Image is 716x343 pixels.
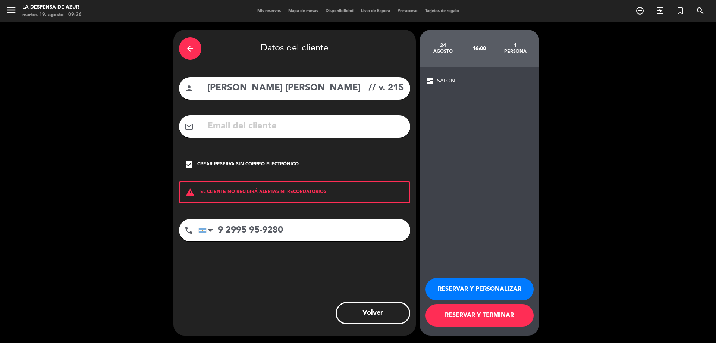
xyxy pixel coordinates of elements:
i: menu [6,4,17,16]
div: martes 19. agosto - 09:26 [22,11,82,19]
button: RESERVAR Y PERSONALIZAR [425,278,534,300]
div: 24 [425,43,461,49]
span: Disponibilidad [322,9,357,13]
div: 16:00 [461,35,497,62]
span: Lista de Espera [357,9,394,13]
i: turned_in_not [676,6,685,15]
div: EL CLIENTE NO RECIBIRÁ ALERTAS NI RECORDATORIOS [179,181,410,203]
div: agosto [425,49,461,54]
button: Volver [336,302,410,324]
div: Argentina: +54 [199,219,216,241]
div: Datos del cliente [179,35,410,62]
span: SALON [437,77,455,85]
i: mail_outline [185,122,194,131]
span: Tarjetas de regalo [421,9,463,13]
span: Mis reservas [254,9,285,13]
span: dashboard [425,77,434,85]
input: Nombre del cliente [207,81,405,96]
button: menu [6,4,17,18]
i: exit_to_app [656,6,665,15]
input: Email del cliente [207,119,405,134]
div: 1 [497,43,533,49]
button: RESERVAR Y TERMINAR [425,304,534,327]
span: Pre-acceso [394,9,421,13]
i: person [185,84,194,93]
div: La Despensa de Azur [22,4,82,11]
i: search [696,6,705,15]
span: Mapa de mesas [285,9,322,13]
i: arrow_back [186,44,195,53]
i: warning [180,188,200,197]
div: Crear reserva sin correo electrónico [197,161,299,168]
i: add_circle_outline [635,6,644,15]
i: phone [184,226,193,235]
i: check_box [185,160,194,169]
div: persona [497,49,533,54]
input: Número de teléfono... [198,219,410,241]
